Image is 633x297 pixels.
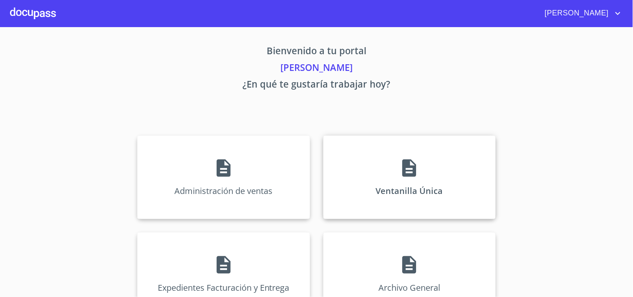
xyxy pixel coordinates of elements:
button: account of current user [539,7,623,20]
p: Administración de ventas [174,185,272,196]
p: Bienvenido a tu portal [60,44,574,60]
p: Ventanilla Única [376,185,443,196]
span: [PERSON_NAME] [539,7,613,20]
p: [PERSON_NAME] [60,60,574,77]
p: Expedientes Facturación y Entrega [158,282,290,293]
p: Archivo General [378,282,440,293]
p: ¿En qué te gustaría trabajar hoy? [60,77,574,94]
